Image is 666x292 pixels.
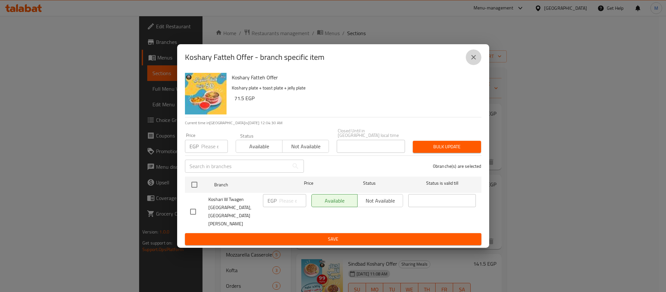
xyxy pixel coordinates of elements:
[234,94,476,103] h6: 71.5 EGP
[236,140,282,153] button: Available
[232,84,476,92] p: Koshary plate + toast plate + jelly plate
[185,233,481,245] button: Save
[185,160,289,173] input: Search in branches
[185,52,324,62] h2: Koshary Fatteh Offer - branch specific item
[466,49,481,65] button: close
[185,73,227,114] img: Koshary Fatteh Offer
[413,141,481,153] button: Bulk update
[185,120,481,126] p: Current time in [GEOGRAPHIC_DATA] is [DATE] 12:04:30 AM
[232,73,476,82] h6: Koshary Fatteh Offer
[282,140,329,153] button: Not available
[418,143,476,151] span: Bulk update
[279,194,306,207] input: Please enter price
[268,197,277,205] p: EGP
[189,142,199,150] p: EGP
[335,179,403,187] span: Status
[239,142,280,151] span: Available
[433,163,481,169] p: 0 branche(s) are selected
[190,235,476,243] span: Save
[287,179,330,187] span: Price
[208,195,258,228] span: Koshari W Twagen [GEOGRAPHIC_DATA], [GEOGRAPHIC_DATA][PERSON_NAME]
[285,142,326,151] span: Not available
[214,181,282,189] span: Branch
[408,179,476,187] span: Status is valid till
[201,140,228,153] input: Please enter price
